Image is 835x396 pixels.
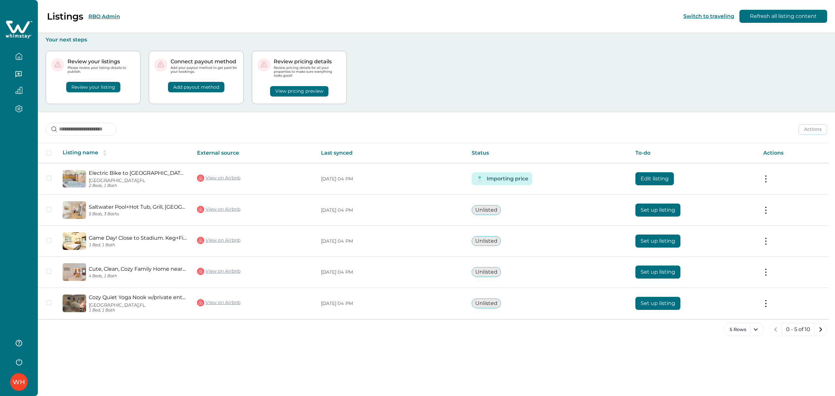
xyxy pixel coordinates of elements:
[89,294,187,300] a: Cozy Quiet Yoga Nook w/private entry & bird yard
[635,297,680,310] button: Set up listing
[197,298,240,307] a: View on Airbnb
[66,82,120,92] button: Review your listing
[683,13,734,19] button: Switch to traveling
[89,274,187,279] p: 4 Beds, 1 Bath
[63,295,86,312] img: propertyImage_Cozy Quiet Yoga Nook w/private entry & bird yard
[635,204,680,217] button: Set up listing
[321,269,461,276] p: [DATE] 04 PM
[316,143,466,163] th: Last synced
[769,323,782,336] button: previous page
[782,323,814,336] button: 0 - 5 of 10
[197,174,240,182] a: View on Airbnb
[197,267,240,276] a: View on Airbnb
[89,178,187,183] p: [GEOGRAPHIC_DATA], FL
[197,205,240,214] a: View on Airbnb
[89,170,187,176] a: Electric Bike to [GEOGRAPHIC_DATA]. Hot Tub Cottage.
[171,66,238,74] p: Add your payout method to get paid for your bookings.
[635,235,680,248] button: Set up listing
[635,266,680,279] button: Set up listing
[47,11,83,22] p: Listings
[739,10,827,23] button: Refresh all listing content
[472,205,501,215] button: Unlisted
[88,13,120,20] button: RBO Admin
[472,267,501,277] button: Unlisted
[472,236,501,246] button: Unlisted
[171,58,238,65] p: Connect payout method
[63,170,86,188] img: propertyImage_Electric Bike to Siesta Beach. Hot Tub Cottage.
[168,82,224,92] button: Add payout method
[57,143,192,163] th: Listing name
[46,37,827,43] p: Your next steps
[321,300,461,307] p: [DATE] 04 PM
[798,124,827,135] button: Actions
[89,204,187,210] a: Saltwater Pool+Hot Tub, Grill, [GEOGRAPHIC_DATA]
[630,143,758,163] th: To-do
[89,183,187,188] p: 2 Beds, 1 Bath
[68,58,135,65] p: Review your listings
[814,323,827,336] button: next page
[786,326,810,333] p: 0 - 5 of 10
[63,201,86,219] img: propertyImage_Saltwater Pool+Hot Tub, Grill, Walk Downtown
[63,232,86,250] img: propertyImage_Game Day! Close to Stadium. Keg+Firepit+Parking.
[89,243,187,248] p: 1 Bed, 1 Bath
[13,374,25,390] div: Whimstay Host
[197,236,240,245] a: View on Airbnb
[68,66,135,74] p: Please review your listing details to publish.
[472,298,501,308] button: Unlisted
[466,143,630,163] th: Status
[274,66,341,78] p: Review pricing details for all your properties to make sure everything looks good!
[89,212,187,217] p: 5 Beds, 3 Baths
[476,175,484,183] img: Timer
[89,235,187,241] a: Game Day! Close to Stadium. Keg+Firepit+Parking.
[89,308,187,313] p: 1 Bed, 1 Bath
[274,58,341,65] p: Review pricing details
[487,172,528,185] button: Importing price
[321,238,461,245] p: [DATE] 04 PM
[192,143,316,163] th: External source
[724,323,764,336] button: 5 Rows
[89,302,187,308] p: [GEOGRAPHIC_DATA], FL
[321,207,461,214] p: [DATE] 04 PM
[635,172,674,185] button: Edit listing
[758,143,829,163] th: Actions
[270,86,328,97] button: View pricing preview
[321,176,461,182] p: [DATE] 04 PM
[89,266,187,272] a: Cute, Clean, Cozy Family Home near Playground+Pool
[98,150,111,156] button: sorting
[63,263,86,281] img: propertyImage_Cute, Clean, Cozy Family Home near Playground+Pool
